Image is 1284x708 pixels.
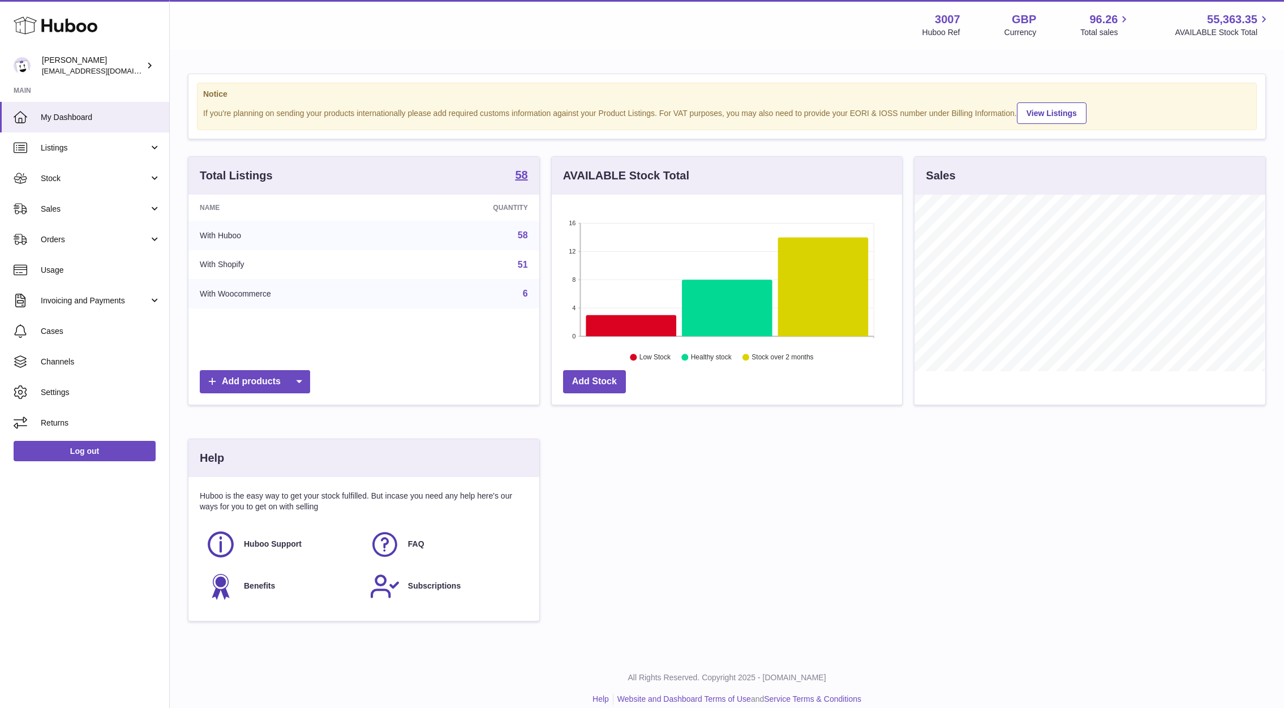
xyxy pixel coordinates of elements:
[569,248,576,255] text: 12
[613,694,861,705] li: and
[1089,12,1118,27] span: 96.26
[41,173,149,184] span: Stock
[563,168,689,183] h3: AVAILABLE Stock Total
[188,250,406,280] td: With Shopify
[1175,12,1270,38] a: 55,363.35 AVAILABLE Stock Total
[205,571,358,602] a: Benefits
[639,354,671,362] text: Low Stock
[523,289,528,298] a: 6
[518,230,528,240] a: 58
[1004,27,1037,38] div: Currency
[1207,12,1257,27] span: 55,363.35
[617,694,751,703] a: Website and Dashboard Terms of Use
[592,694,609,703] a: Help
[41,326,161,337] span: Cases
[200,450,224,466] h3: Help
[764,694,861,703] a: Service Terms & Conditions
[244,539,302,550] span: Huboo Support
[1080,27,1131,38] span: Total sales
[569,220,576,226] text: 16
[41,204,149,214] span: Sales
[41,418,161,428] span: Returns
[370,571,522,602] a: Subscriptions
[926,168,955,183] h3: Sales
[1080,12,1131,38] a: 96.26 Total sales
[244,581,275,591] span: Benefits
[200,168,273,183] h3: Total Listings
[203,101,1251,124] div: If you're planning on sending your products internationally please add required customs informati...
[1012,12,1036,27] strong: GBP
[41,295,149,306] span: Invoicing and Payments
[370,529,522,560] a: FAQ
[188,221,406,250] td: With Huboo
[41,234,149,245] span: Orders
[515,169,527,181] strong: 58
[935,12,960,27] strong: 3007
[41,357,161,367] span: Channels
[200,370,310,393] a: Add products
[188,195,406,221] th: Name
[42,66,166,75] span: [EMAIL_ADDRESS][DOMAIN_NAME]
[203,89,1251,100] strong: Notice
[41,112,161,123] span: My Dashboard
[572,304,576,311] text: 4
[408,581,461,591] span: Subscriptions
[41,265,161,276] span: Usage
[518,260,528,269] a: 51
[1017,102,1087,124] a: View Listings
[922,27,960,38] div: Huboo Ref
[563,370,626,393] a: Add Stock
[41,387,161,398] span: Settings
[205,529,358,560] a: Huboo Support
[406,195,539,221] th: Quantity
[691,354,732,362] text: Healthy stock
[515,169,527,183] a: 58
[179,672,1275,683] p: All Rights Reserved. Copyright 2025 - [DOMAIN_NAME]
[14,441,156,461] a: Log out
[41,143,149,153] span: Listings
[1175,27,1270,38] span: AVAILABLE Stock Total
[42,55,144,76] div: [PERSON_NAME]
[572,276,576,283] text: 8
[572,333,576,340] text: 0
[408,539,424,550] span: FAQ
[751,354,813,362] text: Stock over 2 months
[200,491,528,512] p: Huboo is the easy way to get your stock fulfilled. But incase you need any help here's our ways f...
[14,57,31,74] img: bevmay@maysama.com
[188,279,406,308] td: With Woocommerce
